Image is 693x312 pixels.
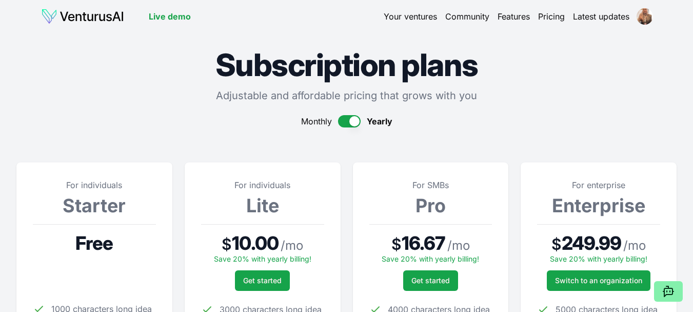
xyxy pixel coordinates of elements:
button: Get started [235,270,290,291]
span: Save 20% with yearly billing! [382,254,479,263]
h3: Pro [369,195,492,216]
span: Get started [411,276,450,286]
span: $ [391,235,402,253]
span: / mo [281,237,303,254]
p: For SMBs [369,179,492,191]
span: $ [551,235,562,253]
span: $ [222,235,232,253]
a: Live demo [149,10,191,23]
span: Get started [243,276,282,286]
span: Free [75,233,113,253]
span: 16.67 [402,233,446,253]
img: logo [41,8,124,25]
span: Save 20% with yearly billing! [550,254,647,263]
span: Save 20% with yearly billing! [214,254,311,263]
img: ACg8ocKPHVbJJ59DPmifmbp18AKk-1N-PcQjpwuKThYegdcKaoxXOCNv=s96-c [637,8,653,25]
h1: Subscription plans [16,49,677,80]
p: For enterprise [537,179,660,191]
h3: Lite [201,195,324,216]
span: 10.00 [232,233,279,253]
a: Community [445,10,489,23]
span: 249.99 [562,233,622,253]
a: Pricing [538,10,565,23]
span: / mo [623,237,646,254]
span: / mo [447,237,470,254]
h3: Enterprise [537,195,660,216]
span: Yearly [367,115,392,127]
p: Adjustable and affordable pricing that grows with you [16,88,677,103]
span: Monthly [301,115,332,127]
a: Features [498,10,530,23]
a: Switch to an organization [547,270,650,291]
a: Your ventures [384,10,437,23]
p: For individuals [201,179,324,191]
h3: Starter [33,195,156,216]
a: Latest updates [573,10,629,23]
button: Get started [403,270,458,291]
p: For individuals [33,179,156,191]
